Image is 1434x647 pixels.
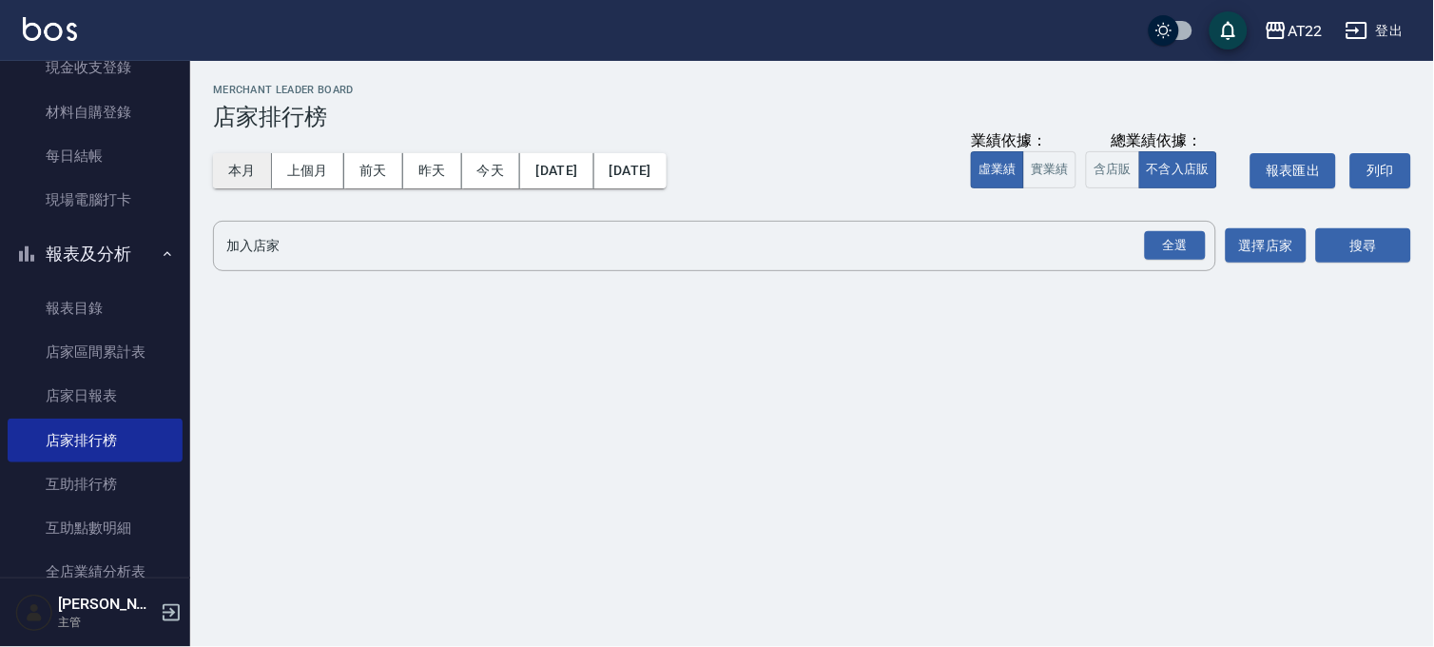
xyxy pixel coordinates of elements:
h2: Merchant Leader Board [213,84,1411,96]
button: AT22 [1257,11,1330,50]
button: 前天 [344,153,403,188]
div: AT22 [1288,19,1323,43]
a: 現金收支登錄 [8,46,183,89]
a: 材料自購登錄 [8,90,183,134]
button: 實業績 [1023,151,1076,188]
button: 不含入店販 [1139,151,1218,188]
button: Open [1141,227,1210,265]
a: 互助點數明細 [8,506,183,550]
button: 上個月 [272,153,344,188]
button: [DATE] [594,153,667,188]
a: 互助排行榜 [8,462,183,506]
img: Person [15,594,53,632]
a: 報表匯出 [1236,161,1336,179]
a: 店家日報表 [8,374,183,418]
p: 主管 [58,614,155,631]
input: 店家名稱 [222,229,1179,263]
h3: 店家排行榜 [213,104,1411,130]
div: 總業績依據： [1111,131,1202,151]
button: 列印 [1350,153,1411,188]
button: 搜尋 [1316,228,1411,264]
a: 現場電腦打卡 [8,178,183,222]
button: [DATE] [520,153,593,188]
button: 本月 [213,153,272,188]
a: 報表目錄 [8,286,183,330]
h5: [PERSON_NAME] [58,595,155,614]
button: save [1210,11,1248,49]
button: 選擇店家 [1226,228,1307,264]
div: 全選 [1145,231,1206,261]
a: 每日結帳 [8,134,183,178]
button: 虛業績 [971,151,1024,188]
button: 報表及分析 [8,229,183,279]
button: 報表匯出 [1250,153,1336,188]
button: 含店販 [1086,151,1139,188]
div: 業績依據： [971,131,1076,151]
button: 登出 [1338,13,1411,49]
a: 全店業績分析表 [8,550,183,594]
button: 昨天 [403,153,462,188]
a: 店家排行榜 [8,419,183,462]
a: 店家區間累計表 [8,330,183,374]
img: Logo [23,17,77,41]
button: 今天 [462,153,521,188]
